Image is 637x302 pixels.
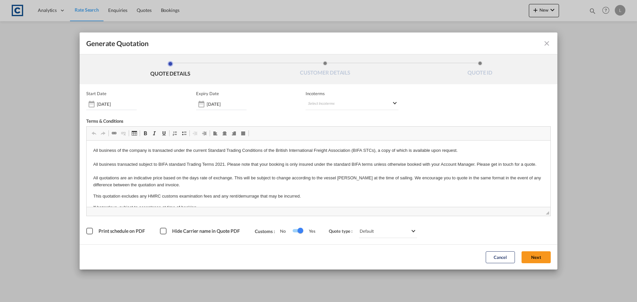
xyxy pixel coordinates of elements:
[302,228,316,234] span: Yes
[89,129,99,138] a: Undo (Ctrl+Z)
[93,61,248,79] li: QUOTE DETAILS
[7,7,457,48] p: All business of the company is transacted under the current Standard Trading Conditions of the Br...
[86,91,106,96] p: Start Date
[7,64,457,71] p: If hazardous, subject to acceptance at time of booking.
[248,61,403,79] li: CUSTOMER DETAILS
[172,228,240,234] span: Hide Carrier name in Quote PDF
[543,39,551,47] md-icon: icon-close fg-AAA8AD cursor m-0
[130,129,139,138] a: Table
[329,228,357,234] span: Quote type :
[239,129,248,138] a: Justify
[229,129,239,138] a: Align Right
[306,91,398,96] span: Incoterms
[97,101,137,107] input: Start date
[119,129,128,138] a: Unlink
[150,129,159,138] a: Italic (Ctrl+I)
[109,129,119,138] a: Link (Ctrl+K)
[196,91,219,96] p: Expiry Date
[86,39,149,48] span: Generate Quotation
[190,129,200,138] a: Decrease Indent
[159,129,169,138] a: Underline (Ctrl+U)
[7,7,457,70] body: Rich Text Editor, editor4
[86,228,147,234] md-checkbox: Print schedule on PDF
[255,228,280,234] span: Customs :
[7,52,457,59] p: This quotation excludes any HMRC customs examination fees and any rent/demurrage that may be incu...
[87,141,550,207] iframe: Rich Text Editor, editor4
[99,129,108,138] a: Redo (Ctrl+Y)
[522,251,551,263] button: Next
[306,98,398,110] md-select: Select Incoterms
[200,129,209,138] a: Increase Indent
[179,129,189,138] a: Insert/Remove Bulleted List
[220,129,229,138] a: Centre
[141,129,150,138] a: Bold (Ctrl+B)
[86,118,318,126] div: Terms & Conditions
[360,228,374,234] div: Default
[160,228,242,234] md-checkbox: Hide Carrier name in Quote PDF
[486,251,515,263] button: Cancel
[546,211,549,214] span: Drag to resize
[211,129,220,138] a: Align Left
[280,228,292,234] span: No
[80,32,557,270] md-dialog: Generate QuotationQUOTE ...
[402,61,557,79] li: QUOTE ID
[292,226,302,236] md-switch: Switch 1
[207,101,247,107] input: Expiry date
[99,228,145,234] span: Print schedule on PDF
[170,129,179,138] a: Insert/Remove Numbered List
